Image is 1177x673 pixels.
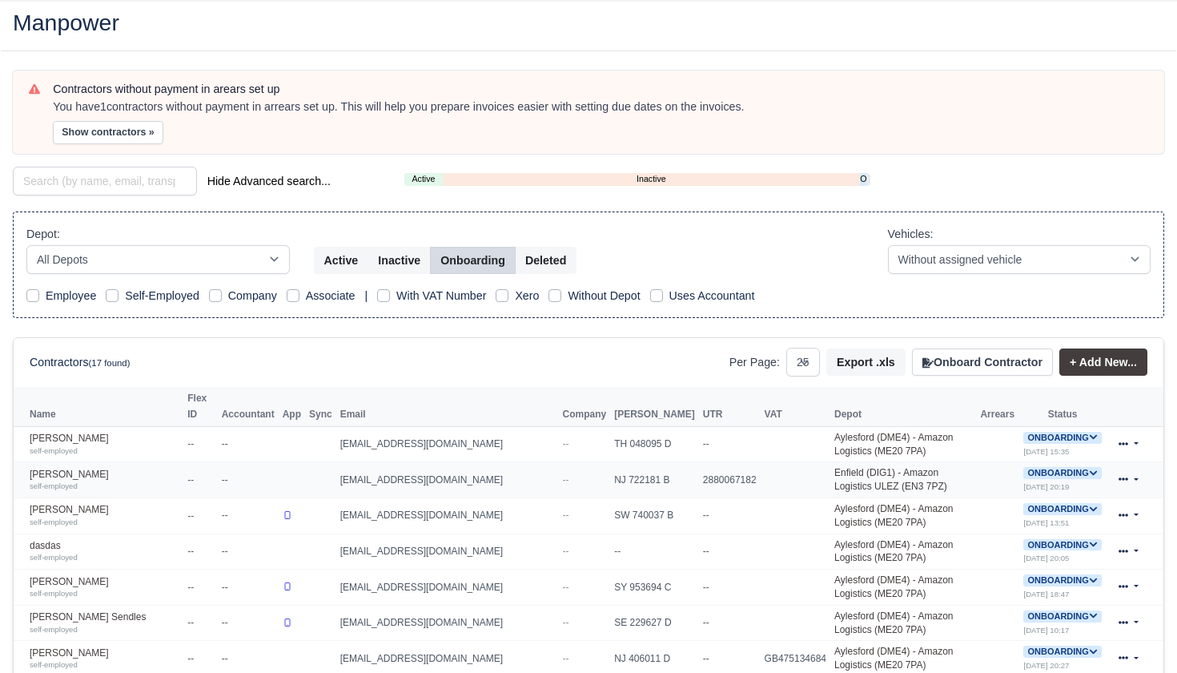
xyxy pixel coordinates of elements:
[610,570,699,606] td: SY 953694 C
[1023,447,1069,456] small: [DATE] 15:35
[305,387,336,426] th: Sync
[1023,482,1069,491] small: [DATE] 20:19
[183,570,217,606] td: --
[1023,611,1101,622] a: Onboarding
[183,605,217,641] td: --
[53,99,1148,115] div: You have contractors without payment in arrears set up. This will help you prepare invoices easie...
[443,172,861,186] a: Inactive
[100,100,106,113] strong: 1
[30,446,78,455] small: self-employed
[1023,574,1101,586] span: Onboarding
[860,172,866,186] a: Onboarding
[336,534,559,570] td: [EMAIL_ADDRESS][DOMAIN_NAME]
[30,540,179,563] a: dasdas self-employed
[364,289,368,302] span: |
[830,387,976,426] th: Depot
[1023,574,1101,586] a: Onboarding
[218,498,279,534] td: --
[89,358,131,368] small: (17 found)
[53,83,1148,96] h6: Contractors without payment in arears set up
[1023,590,1069,598] small: [DATE] 18:47
[30,433,179,456] a: [PERSON_NAME] self-employed
[1023,503,1101,515] span: Onboarding
[558,387,610,426] th: Company
[125,287,199,305] label: Self-Employed
[610,498,699,534] td: SW 740037 B
[562,546,568,557] span: --
[46,287,96,305] label: Employee
[834,611,954,635] a: Aylesford (DME4) - Amazon Logistics (ME20 7PA)
[699,605,761,641] td: --
[888,225,934,244] label: Vehicles:
[699,462,761,498] td: 2880067182
[368,247,431,274] button: Inactive
[30,518,78,526] small: self-employed
[396,287,486,305] label: With VAT Number
[13,167,197,195] input: Search (by name, email, transporter id) ...
[834,574,954,599] a: Aylesford (DME4) - Amazon Logistics (ME20 7PA)
[53,121,163,144] button: Show contractors »
[562,438,568,449] span: --
[1023,432,1101,443] a: Onboarding
[1053,349,1147,376] div: + Add New...
[1023,554,1069,562] small: [DATE] 20:05
[30,625,78,634] small: self-employed
[515,247,576,274] button: Deleted
[218,605,279,641] td: --
[699,570,761,606] td: --
[562,510,568,521] span: --
[834,503,954,528] a: Aylesford (DME4) - Amazon Logistics (ME20 7PA)
[562,653,568,664] span: --
[183,462,217,498] td: --
[218,534,279,570] td: --
[1023,646,1101,657] a: Onboarding
[218,387,279,426] th: Accountant
[562,474,568,486] span: --
[515,287,539,305] label: Xero
[976,387,1019,426] th: Arrears
[826,349,906,376] button: Export .xls
[228,287,277,305] label: Company
[14,387,183,426] th: Name
[834,539,954,564] a: Aylesford (DME4) - Amazon Logistics (ME20 7PA)
[1023,432,1101,444] span: Onboarding
[183,426,217,462] td: --
[279,387,305,426] th: App
[1023,539,1101,550] a: Onboarding
[1023,626,1069,635] small: [DATE] 10:17
[336,426,559,462] td: [EMAIL_ADDRESS][DOMAIN_NAME]
[562,582,568,593] span: --
[1019,387,1105,426] th: Status
[729,353,780,372] label: Per Page:
[1023,539,1101,551] span: Onboarding
[30,356,130,369] h6: Contractors
[218,426,279,462] td: --
[834,646,954,671] a: Aylesford (DME4) - Amazon Logistics (ME20 7PA)
[336,387,559,426] th: Email
[834,467,947,492] a: Enfield (DIG1) - Amazon Logistics ULEZ (EN3 7PZ)
[1023,611,1101,623] span: Onboarding
[699,534,761,570] td: --
[13,11,1164,34] h2: Manpower
[1023,518,1069,527] small: [DATE] 13:51
[30,482,78,490] small: self-employed
[562,617,568,628] span: --
[336,462,559,498] td: [EMAIL_ADDRESS][DOMAIN_NAME]
[610,426,699,462] td: TH 048095 D
[183,498,217,534] td: --
[1023,503,1101,514] a: Onboarding
[610,605,699,641] td: SE 229627 D
[30,589,78,598] small: self-employed
[761,387,830,426] th: VAT
[610,534,699,570] td: --
[26,225,60,244] label: Depot:
[699,426,761,462] td: --
[336,498,559,534] td: [EMAIL_ADDRESS][DOMAIN_NAME]
[183,387,217,426] th: Flex ID
[568,287,640,305] label: Without Depot
[30,504,179,527] a: [PERSON_NAME] self-employed
[30,553,78,562] small: self-employed
[430,247,516,274] button: Onboarding
[183,534,217,570] td: --
[30,611,179,635] a: [PERSON_NAME] Sendles self-employed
